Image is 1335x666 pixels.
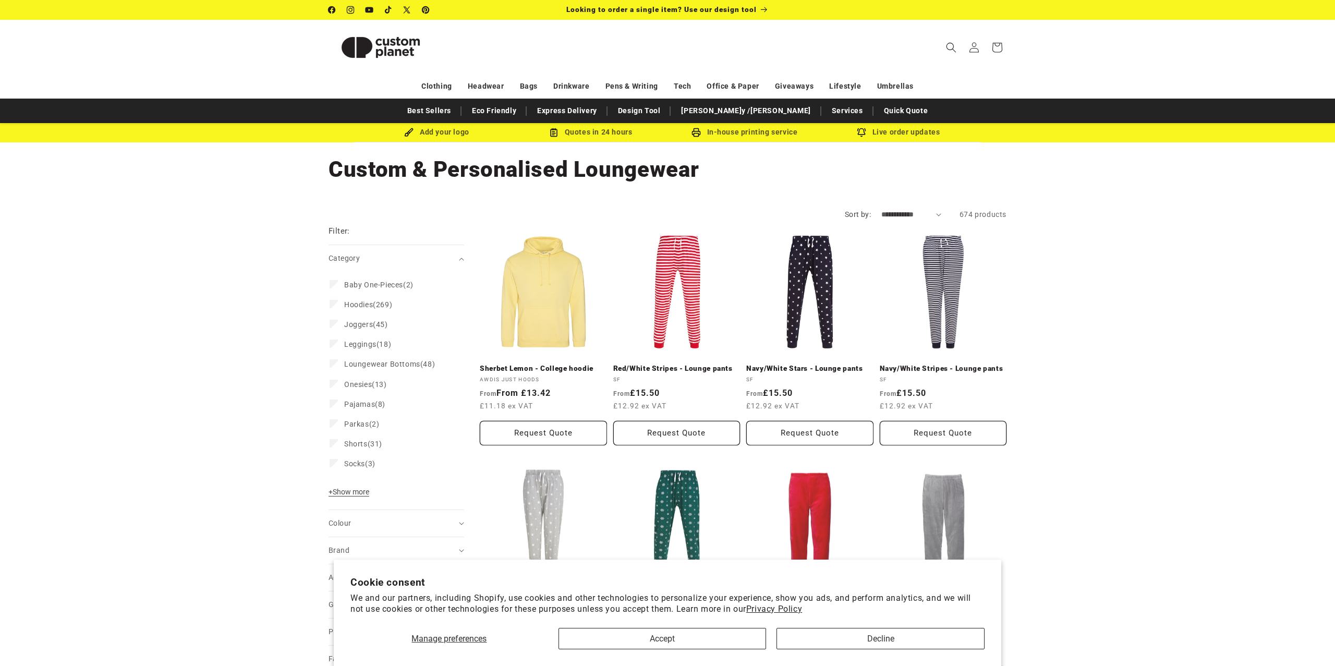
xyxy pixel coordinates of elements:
[329,24,433,71] img: Custom Planet
[775,77,814,95] a: Giveaways
[329,488,369,496] span: Show more
[674,77,691,95] a: Tech
[549,128,559,137] img: Order Updates Icon
[411,634,487,644] span: Manage preferences
[613,364,741,373] a: Red/White Stripes - Lounge pants
[329,546,349,554] span: Brand
[421,77,452,95] a: Clothing
[329,591,464,618] summary: Gender (0 selected)
[329,537,464,564] summary: Brand (0 selected)
[667,126,821,139] div: In-house printing service
[676,102,816,120] a: [PERSON_NAME]y /[PERSON_NAME]
[344,420,369,428] span: Parkas
[344,360,420,368] span: Loungewear Bottoms
[829,77,861,95] a: Lifestyle
[1283,616,1335,666] iframe: Chat Widget
[329,510,464,537] summary: Colour (0 selected)
[468,77,504,95] a: Headwear
[329,627,346,636] span: Price
[344,359,435,369] span: (48)
[360,126,514,139] div: Add your logo
[821,126,975,139] div: Live order updates
[480,364,607,373] a: Sherbet Lemon - College hoodie
[960,210,1006,219] span: 674 products
[344,281,403,289] span: Baby One-Pieces
[329,600,353,609] span: Gender
[329,655,350,663] span: Fabric
[404,128,414,137] img: Brush Icon
[344,340,377,348] span: Leggings
[566,5,757,14] span: Looking to order a single item? Use our design tool
[344,280,414,289] span: (2)
[329,155,1006,184] h1: Custom & Personalised Loungewear
[329,487,372,502] button: Show more
[329,225,350,237] h2: Filter:
[691,128,701,137] img: In-house printing
[344,419,379,429] span: (2)
[344,380,387,389] span: (13)
[329,254,360,262] span: Category
[613,102,666,120] a: Design Tool
[879,102,933,120] a: Quick Quote
[329,519,351,527] span: Colour
[857,128,866,137] img: Order updates
[344,439,382,449] span: (31)
[344,300,373,309] span: Hoodies
[344,440,368,448] span: Shorts
[877,77,914,95] a: Umbrellas
[344,320,373,329] span: Joggers
[707,77,759,95] a: Office & Paper
[344,380,372,389] span: Onesies
[350,576,985,588] h2: Cookie consent
[344,320,388,329] span: (45)
[329,564,464,591] summary: Age (0 selected)
[827,102,868,120] a: Services
[532,102,602,120] a: Express Delivery
[746,421,873,445] button: Request Quote
[480,421,607,445] button: Request Quote
[329,619,464,645] summary: Price
[746,604,802,614] a: Privacy Policy
[344,340,391,349] span: (18)
[746,364,873,373] a: Navy/White Stars - Lounge pants
[559,628,767,649] button: Accept
[344,300,392,309] span: (269)
[776,628,985,649] button: Decline
[553,77,589,95] a: Drinkware
[329,245,464,272] summary: Category (0 selected)
[344,399,385,409] span: (8)
[467,102,521,120] a: Eco Friendly
[329,573,342,582] span: Age
[845,210,871,219] label: Sort by:
[880,421,1007,445] button: Request Quote
[880,364,1007,373] a: Navy/White Stripes - Lounge pants
[402,102,456,120] a: Best Sellers
[344,400,375,408] span: Pajamas
[329,488,333,496] span: +
[325,20,437,75] a: Custom Planet
[514,126,667,139] div: Quotes in 24 hours
[344,459,375,468] span: (3)
[940,36,963,59] summary: Search
[605,77,658,95] a: Pens & Writing
[613,421,741,445] button: Request Quote
[520,77,538,95] a: Bags
[344,459,365,468] span: Socks
[350,628,548,649] button: Manage preferences
[350,593,985,615] p: We and our partners, including Shopify, use cookies and other technologies to personalize your ex...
